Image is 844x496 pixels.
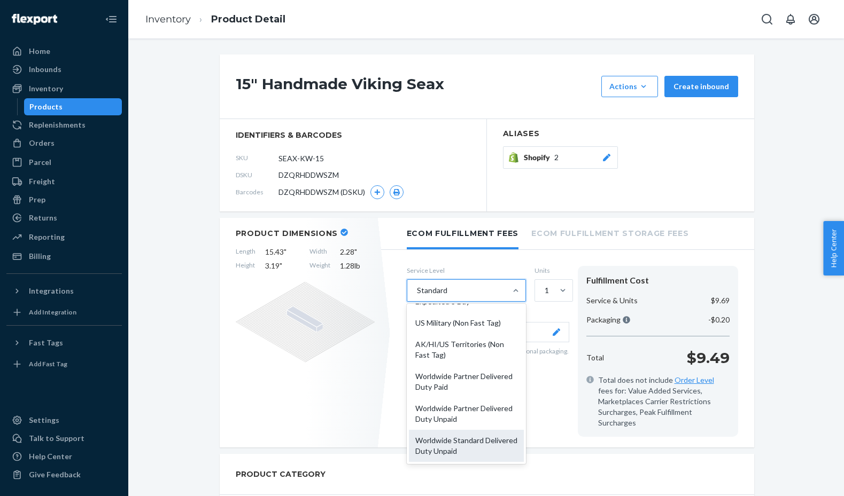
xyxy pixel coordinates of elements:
[6,173,122,190] a: Freight
[803,9,825,30] button: Open account menu
[29,176,55,187] div: Freight
[29,433,84,444] div: Talk to Support
[236,153,278,162] span: SKU
[6,135,122,152] a: Orders
[524,152,554,163] span: Shopify
[6,191,122,208] a: Prep
[29,232,65,242] div: Reporting
[280,261,282,270] span: "
[664,76,738,97] button: Create inbound
[211,13,285,25] a: Product Detail
[278,187,365,198] span: DZQRHDDWSZM (DSKU)
[6,61,122,78] a: Inbounds
[100,9,122,30] button: Close Navigation
[236,261,255,271] span: Height
[6,116,122,133] a: Replenishments
[586,295,638,306] p: Service & Units
[29,337,63,348] div: Fast Tags
[6,334,122,351] button: Fast Tags
[409,334,524,366] div: AK/HI/US Territories (Non Fast Tag)
[586,274,730,287] div: Fulfillment Cost
[236,130,470,140] span: identifiers & barcodes
[309,247,330,257] span: Width
[601,76,658,97] button: Actions
[545,285,549,296] div: 1
[29,359,67,368] div: Add Fast Tag
[409,430,524,462] div: Worldwide Standard Delivered Duty Unpaid
[29,83,63,94] div: Inventory
[6,466,122,483] button: Give Feedback
[29,157,51,168] div: Parcel
[309,261,330,271] span: Weight
[409,366,524,398] div: Worldwide Partner Delivered Duty Paid
[675,375,714,384] a: Order Level
[407,266,526,275] label: Service Level
[6,80,122,97] a: Inventory
[29,469,81,480] div: Give Feedback
[6,448,122,465] a: Help Center
[780,9,801,30] button: Open notifications
[29,138,55,148] div: Orders
[823,221,844,275] button: Help Center
[278,170,339,180] span: DZQRHDDWSZM
[503,146,618,169] button: Shopify2
[145,13,191,25] a: Inventory
[236,76,596,97] h1: 15" Handmade Viking Seax
[236,170,278,179] span: DSKU
[6,248,122,265] a: Billing
[554,152,559,163] span: 2
[29,212,57,223] div: Returns
[708,314,730,325] p: -$0.20
[598,375,730,428] span: Total does not include fees for: Value Added Services, Marketplaces Carrier Restrictions Surcharg...
[586,314,630,325] p: Packaging
[29,64,61,75] div: Inbounds
[340,247,375,257] span: 2.28
[29,308,76,317] div: Add Integration
[236,464,326,484] h2: PRODUCT CATEGORY
[29,286,74,296] div: Integrations
[407,218,519,249] li: Ecom Fulfillment Fees
[29,194,45,205] div: Prep
[6,229,122,246] a: Reporting
[687,347,730,368] p: $9.49
[284,247,287,256] span: "
[6,154,122,171] a: Parcel
[6,282,122,300] button: Integrations
[29,251,51,262] div: Billing
[409,398,524,430] div: Worldwide Partner Delivered Duty Unpaid
[236,229,338,238] h2: Product Dimensions
[586,352,604,363] p: Total
[12,14,57,25] img: Flexport logo
[340,261,375,271] span: 1.28 lb
[6,209,122,226] a: Returns
[6,356,122,373] a: Add Fast Tag
[29,451,72,462] div: Help Center
[29,120,86,130] div: Replenishments
[29,101,63,112] div: Products
[531,218,688,247] li: Ecom Fulfillment Storage Fees
[29,415,59,426] div: Settings
[756,9,778,30] button: Open Search Box
[6,43,122,60] a: Home
[535,266,569,275] label: Units
[6,412,122,429] a: Settings
[24,98,122,115] a: Products
[29,46,50,57] div: Home
[416,285,417,296] input: StandardStandardFlexpeditedExpedited 1 DayExpedited 2 DayExpedited 3 DayUS Military (Non Fast Tag...
[544,285,545,296] input: 1
[711,295,730,306] p: $9.69
[6,304,122,321] a: Add Integration
[417,285,447,296] div: Standard
[354,247,357,256] span: "
[409,312,524,334] div: US Military (Non Fast Tag)
[503,130,738,138] h2: Aliases
[137,4,294,35] ol: breadcrumbs
[265,247,300,257] span: 15.43
[609,81,650,92] div: Actions
[236,187,278,196] span: Barcodes
[6,430,122,447] a: Talk to Support
[265,261,300,271] span: 3.19
[236,247,255,257] span: Length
